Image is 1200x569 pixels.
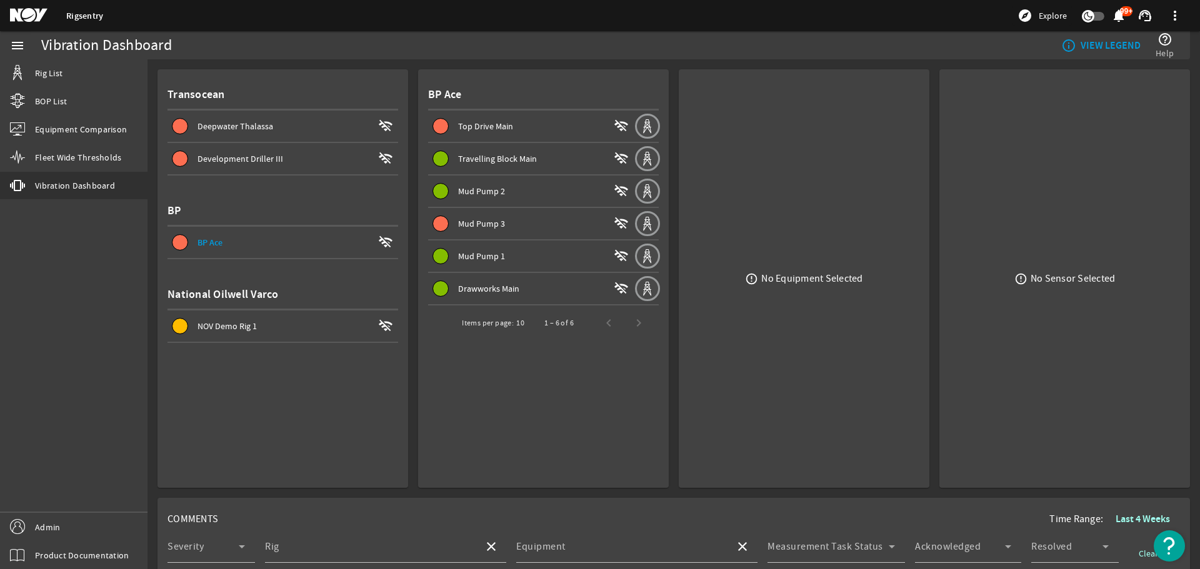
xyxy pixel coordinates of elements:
[428,273,634,304] button: Drawworks Main
[1106,508,1180,530] button: Last 4 Weeks
[761,272,862,285] div: No Equipment Selected
[265,544,474,559] input: Select a Rig
[66,10,103,22] a: Rigsentry
[167,227,398,258] button: BP Ace
[516,540,566,553] mat-label: Equipment
[915,540,981,553] mat-label: Acknowledged
[41,39,172,52] div: Vibration Dashboard
[1129,542,1180,565] button: Clear All
[462,317,514,329] div: Items per page:
[1111,8,1126,23] mat-icon: notifications
[35,123,127,136] span: Equipment Comparison
[1017,8,1032,23] mat-icon: explore
[1112,9,1125,22] button: 99+
[35,95,67,107] span: BOP List
[1014,272,1027,285] mat-icon: error_outline
[10,178,25,193] mat-icon: vibration
[614,216,629,231] mat-icon: wifi_off
[458,186,505,197] span: Mud Pump 2
[767,540,883,553] mat-label: Measurement Task Status
[167,540,204,553] mat-label: Severity
[1056,34,1146,57] button: VIEW LEGEND
[614,151,629,166] mat-icon: wifi_off
[35,67,62,79] span: Rig List
[167,79,398,111] div: Transocean
[614,119,629,134] mat-icon: wifi_off
[35,179,115,192] span: Vibration Dashboard
[378,319,393,334] mat-icon: wifi_off
[458,283,519,294] span: Drawworks Main
[614,249,629,264] mat-icon: wifi_off
[458,121,513,132] span: Top Drive Main
[378,235,393,250] mat-icon: wifi_off
[1156,47,1174,59] span: Help
[544,317,574,329] div: 1 – 6 of 6
[1039,9,1067,22] span: Explore
[1139,547,1170,560] span: Clear All
[428,208,634,239] button: Mud Pump 3
[1154,530,1185,562] button: Open Resource Center
[458,218,505,229] span: Mud Pump 3
[167,279,398,310] div: National Oilwell Varco
[197,121,273,132] span: Deepwater Thalassa
[428,111,634,142] button: Top Drive Main
[197,320,257,332] span: NOV Demo Rig 1
[1012,6,1072,26] button: Explore
[197,153,283,164] span: Development Driller III
[167,111,398,142] button: Deepwater Thalassa
[516,317,524,329] div: 10
[1031,540,1072,553] mat-label: Resolved
[1157,32,1172,47] mat-icon: help_outline
[428,176,634,207] button: Mud Pump 2
[265,540,279,553] mat-label: Rig
[458,153,537,164] span: Travelling Block Main
[745,272,758,285] mat-icon: error_outline
[1116,512,1170,525] b: Last 4 Weeks
[35,549,129,562] span: Product Documentation
[197,237,222,249] span: BP Ace
[516,544,725,559] input: Select Equipment
[428,240,634,272] button: Mud Pump 1
[735,539,750,554] mat-icon: close
[1031,272,1116,285] div: No Sensor Selected
[167,310,398,342] button: NOV Demo Rig 1
[1081,39,1141,52] b: VIEW LEGEND
[35,151,121,164] span: Fleet Wide Thresholds
[428,143,634,174] button: Travelling Block Main
[458,250,505,262] span: Mud Pump 1
[484,539,499,554] mat-icon: close
[167,513,218,525] span: COMMENTS
[378,151,393,166] mat-icon: wifi_off
[167,195,398,227] div: BP
[167,143,398,174] button: Development Driller III
[614,281,629,296] mat-icon: wifi_off
[1061,38,1071,53] mat-icon: info_outline
[10,38,25,53] mat-icon: menu
[614,184,629,199] mat-icon: wifi_off
[1049,508,1180,530] div: Time Range:
[378,119,393,134] mat-icon: wifi_off
[1137,8,1152,23] mat-icon: support_agent
[428,79,659,111] div: BP Ace
[35,521,60,533] span: Admin
[1160,1,1190,31] button: more_vert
